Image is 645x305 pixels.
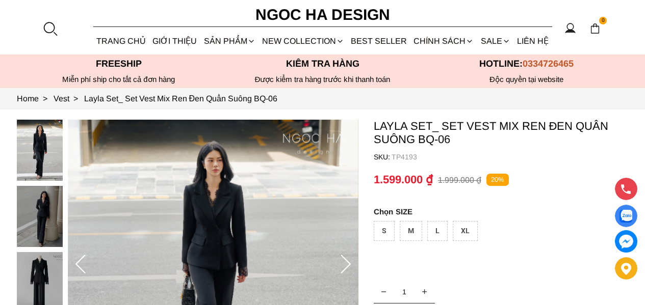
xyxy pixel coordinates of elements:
img: Layla Set_ Set Vest Mix Ren Đen Quần Suông BQ-06_mini_0 [17,120,63,181]
a: GIỚI THIỆU [149,27,200,54]
a: TRANG CHỦ [93,27,149,54]
h6: SKU: [374,153,392,161]
a: NEW COLLECTION [259,27,347,54]
h6: Độc quyền tại website [425,75,629,84]
a: Link to Layla Set_ Set Vest Mix Ren Đen Quần Suông BQ-06 [84,94,278,103]
a: BEST SELLER [348,27,410,54]
a: Link to Vest [54,94,84,103]
img: Display image [620,210,632,223]
span: 0 [599,17,607,25]
p: 20% [486,174,509,186]
p: 1.599.000 ₫ [374,173,433,186]
img: img-CART-ICON-ksit0nf1 [589,23,601,34]
span: > [69,94,82,103]
div: Miễn phí ship cho tất cả đơn hàng [17,75,221,84]
p: Hotline: [425,59,629,69]
p: Freeship [17,59,221,69]
div: L [427,221,448,241]
span: > [39,94,51,103]
div: XL [453,221,478,241]
p: Layla Set_ Set Vest Mix Ren Đen Quần Suông BQ-06 [374,120,629,146]
p: SIZE [374,207,629,216]
div: Chính sách [410,27,477,54]
a: Ngoc Ha Design [246,3,399,27]
a: Link to Home [17,94,54,103]
a: messenger [615,230,637,253]
a: SALE [477,27,513,54]
p: TP4193 [392,153,629,161]
span: 0334726465 [523,59,574,69]
font: Kiểm tra hàng [286,59,359,69]
div: SẢN PHẨM [200,27,259,54]
div: M [400,221,422,241]
img: Layla Set_ Set Vest Mix Ren Đen Quần Suông BQ-06_mini_1 [17,186,63,247]
input: Quantity input [374,282,435,302]
a: Display image [615,205,637,227]
p: Được kiểm tra hàng trước khi thanh toán [221,75,425,84]
a: LIÊN HỆ [513,27,552,54]
p: 1.999.000 ₫ [438,175,481,185]
div: S [374,221,395,241]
